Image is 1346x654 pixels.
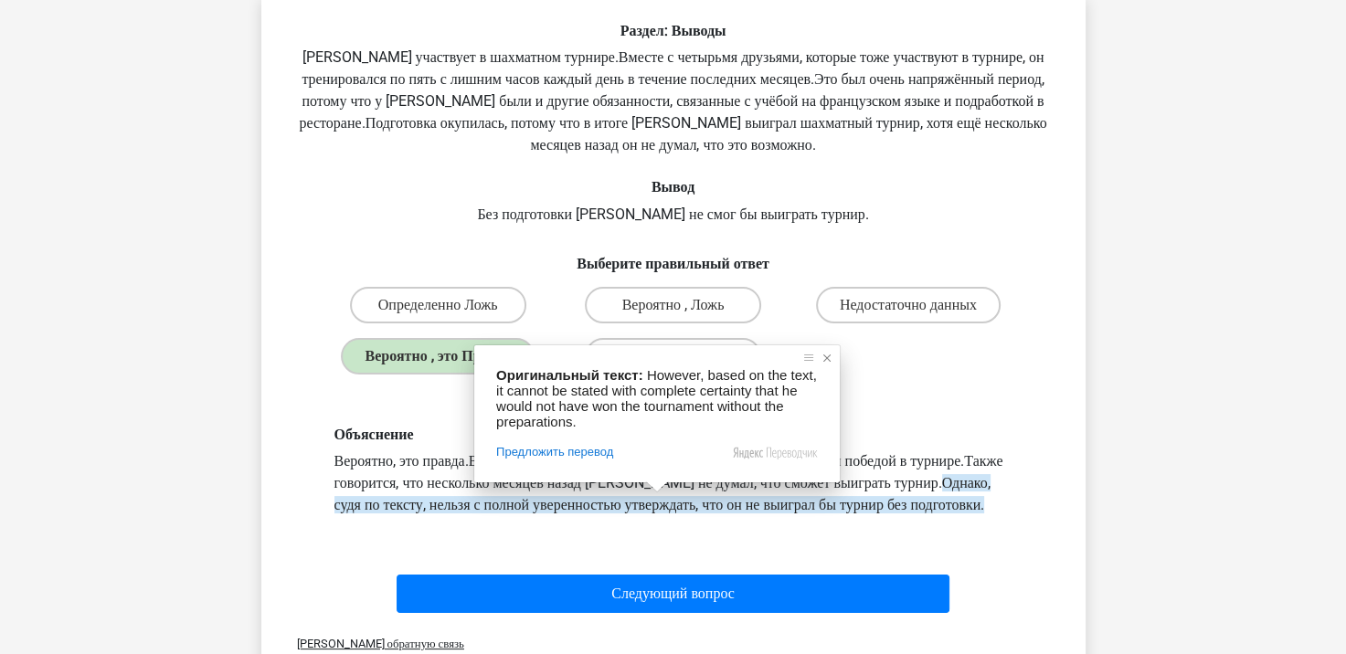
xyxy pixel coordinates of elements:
ya-tr-span: Подготовка окупилась, потому что в итоге [PERSON_NAME] выиграл шахматный турнир, хотя ещё несколь... [366,114,1047,153]
span: Оригинальный текст: [496,367,643,383]
ya-tr-span: Вероятно , Ложь [622,296,725,313]
span: However, based on the text, it cannot be stated with complete certainty that he would not have wo... [496,367,821,429]
ya-tr-span: Вывод [652,178,694,195]
ya-tr-span: Раздел: Выводы [620,22,726,39]
ya-tr-span: Недостаточно данных [840,296,977,313]
ya-tr-span: Без подготовки [PERSON_NAME] не смог бы выиграть турнир. [477,206,868,223]
ya-tr-span: Однако, судя по тексту, нельзя с полной уверенностью утверждать, что он не выиграл бы турнир без ... [334,474,991,513]
ya-tr-span: Вероятно, это правда. [334,452,469,469]
ya-tr-span: Также говорится, что несколько месяцев назад [PERSON_NAME] не думал, что сможет выиграть турнир. [334,452,1003,491]
button: Следующий вопрос [397,575,949,613]
ya-tr-span: [PERSON_NAME] участвует в шахматном турнире. [302,48,619,66]
ya-tr-span: Вероятно , это Правда [365,347,510,364]
ya-tr-span: В тексте прослеживается чёткая связь между подготовкой и победой в турнире. [469,452,965,469]
ya-tr-span: Следующий вопрос [611,585,735,602]
ya-tr-span: Вместе с четырьмя друзьями, которые тоже участвуют в турнире, он тренировался по пять с лишним ча... [302,48,1044,88]
ya-tr-span: Это был очень напряжённый период, потому что у [PERSON_NAME] были и другие обязанности, связанные... [299,70,1044,132]
ya-tr-span: [PERSON_NAME] обратную связь [297,637,464,650]
ya-tr-span: Объяснение [334,426,414,443]
ya-tr-span: Выберите правильный ответ [577,255,769,272]
span: Предложить перевод [496,444,613,460]
ya-tr-span: Определенно Ложь [378,296,498,313]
